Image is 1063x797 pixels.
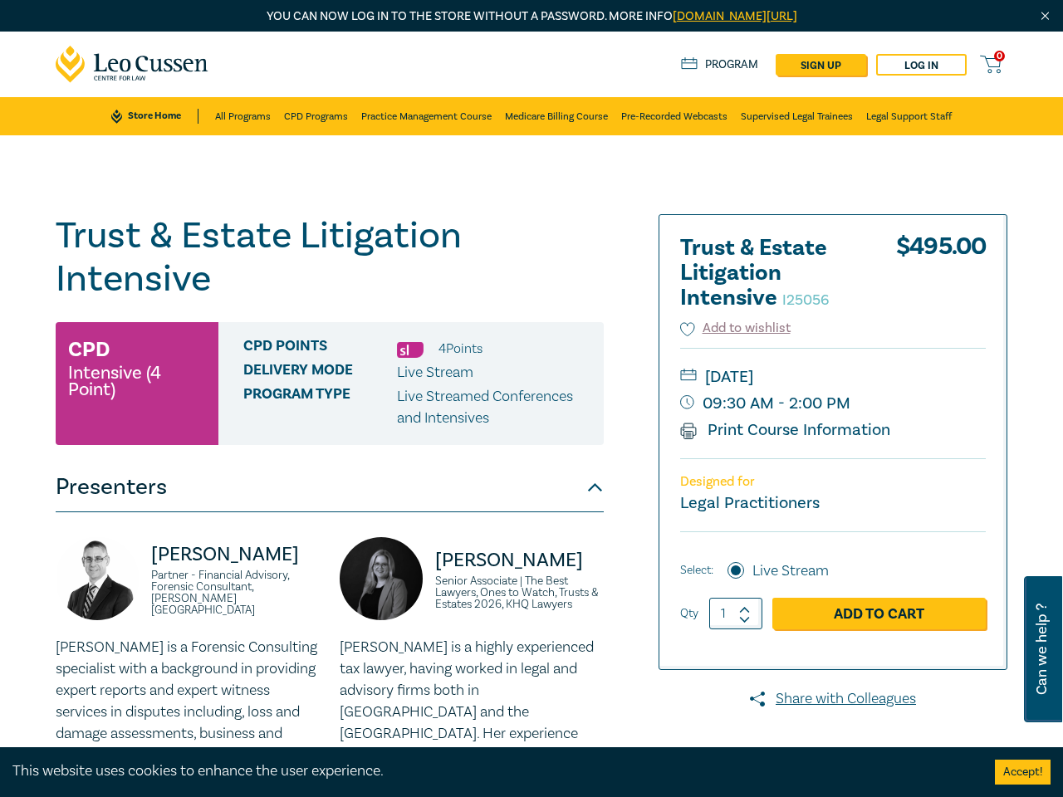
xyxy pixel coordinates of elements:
a: Program [681,57,758,72]
input: 1 [709,598,762,629]
span: Can we help ? [1034,586,1050,712]
a: sign up [776,54,866,76]
a: Log in [876,54,967,76]
a: Legal Support Staff [866,97,952,135]
span: Delivery Mode [243,362,397,384]
button: Presenters [56,462,604,512]
a: Supervised Legal Trainees [741,97,853,135]
span: Program type [243,386,397,429]
p: [PERSON_NAME] is a Forensic Consulting specialist with a background in providing expert reports a... [56,637,320,766]
label: Qty [680,604,698,623]
small: Senior Associate | The Best Lawyers, Ones to Watch, Trusts & Estates 2026, KHQ Lawyers [435,575,604,610]
a: Pre-Recorded Webcasts [621,97,727,135]
li: 4 Point s [438,338,483,359]
p: Designed for [680,474,986,490]
p: [PERSON_NAME] [435,547,604,574]
a: Print Course Information [680,419,890,441]
small: I25056 [782,291,829,310]
button: Add to wishlist [680,319,791,338]
a: Add to Cart [772,598,986,629]
h2: Trust & Estate Litigation Intensive [680,236,863,310]
h3: CPD [68,335,110,364]
span: CPD Points [243,338,397,359]
a: Medicare Billing Course [505,97,608,135]
small: Intensive (4 Point) [68,364,206,398]
a: All Programs [215,97,271,135]
small: Legal Practitioners [680,492,820,514]
small: [DATE] [680,364,986,390]
small: Partner - Financial Advisory, Forensic Consultant, [PERSON_NAME] [GEOGRAPHIC_DATA] [151,570,320,616]
img: Close [1038,9,1052,23]
span: Select: [680,561,713,579]
button: Accept cookies [995,760,1051,785]
label: Live Stream [752,560,829,582]
div: $ 495.00 [896,236,986,319]
p: Live Streamed Conferences and Intensives [397,386,591,429]
p: You can now log in to the store without a password. More info [56,7,1007,26]
p: [PERSON_NAME] is a highly experienced tax lawyer, having worked in legal and advisory firms both ... [340,637,604,788]
a: Store Home [111,109,198,124]
small: 09:30 AM - 2:00 PM [680,390,986,417]
a: Practice Management Course [361,97,492,135]
h1: Trust & Estate Litigation Intensive [56,214,604,301]
div: This website uses cookies to enhance the user experience. [12,760,970,782]
a: [DOMAIN_NAME][URL] [673,8,797,24]
a: Share with Colleagues [659,688,1007,710]
p: [PERSON_NAME] [151,541,320,568]
img: https://s3.ap-southeast-2.amazonaws.com/leo-cussen-store-production-content/Contacts/Darryn%20Hoc... [56,537,139,620]
span: 0 [994,51,1005,61]
img: Substantive Law [397,342,424,358]
span: Live Stream [397,363,473,382]
a: CPD Programs [284,97,348,135]
img: https://s3.ap-southeast-2.amazonaws.com/leo-cussen-store-production-content/Contacts/Laura%20Huss... [340,537,423,620]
